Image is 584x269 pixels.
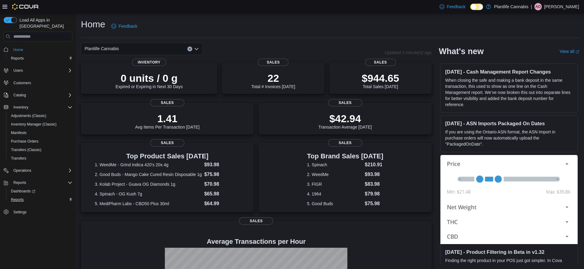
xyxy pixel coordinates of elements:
p: When closing the safe and making a bank deposit in the same transaction, this used to show as one... [445,77,573,108]
span: Users [13,68,23,73]
button: Inventory [11,104,31,111]
a: Purchase Orders [9,138,41,145]
dt: 2. WeedMe [307,171,362,178]
a: Reports [9,196,26,203]
h3: Top Brand Sales [DATE] [307,153,383,160]
span: Sales [365,59,396,66]
span: Transfers [9,155,72,162]
button: Transfers [6,154,75,163]
p: [PERSON_NAME] [544,3,579,10]
a: Transfers [9,155,29,162]
span: Purchase Orders [11,139,39,144]
span: Transfers [11,156,26,161]
dd: $93.98 [204,161,240,168]
p: Plantlife Cannabis [494,3,528,10]
span: Reports [13,180,26,185]
span: Sales [239,217,273,225]
dt: 3. FIGR [307,181,362,187]
dt: 3. Kolab Project - Guava OG Diamonds 1g [95,181,202,187]
dd: $65.98 [204,190,240,198]
button: Manifests [6,129,75,137]
span: Feedback [447,4,465,10]
button: Adjustments (Classic) [6,112,75,120]
a: Inventory Manager (Classic) [9,121,59,128]
div: Total Sales [DATE] [362,72,399,89]
button: Home [1,45,75,54]
dd: $75.98 [365,200,383,207]
span: Reports [11,179,72,186]
dt: 5. MediPharm Labs - CBD50 Plus 30ml [95,201,202,207]
span: Manifests [11,130,26,135]
div: Alexi Olchoway [534,3,542,10]
div: Total # Invoices [DATE] [251,72,295,89]
span: Feedback [119,23,137,29]
button: Catalog [11,91,28,99]
span: Catalog [11,91,72,99]
span: Home [13,47,23,52]
h3: [DATE] - Product Filtering in Beta in v1.32 [445,249,573,255]
span: Sales [328,99,362,106]
button: Operations [11,167,34,174]
dt: 2. Good Buds - Mango Cake Cured Resin Disposable 1g [95,171,202,178]
a: Home [11,46,26,53]
span: Plantlife Cannabis [85,45,119,52]
span: Sales [328,139,362,147]
button: Customers [1,78,75,87]
dt: 5. Good Buds [307,201,362,207]
button: Inventory [1,103,75,112]
span: Customers [11,79,72,87]
a: Dashboards [6,187,75,195]
a: Reports [9,55,26,62]
h4: Average Transactions per Hour [86,238,427,245]
span: Operations [13,168,31,173]
dt: 4. 1964 [307,191,362,197]
button: Catalog [1,91,75,99]
h1: Home [81,18,105,30]
button: Settings [1,208,75,216]
span: Dashboards [9,188,72,195]
span: Reports [11,197,24,202]
button: Purchase Orders [6,137,75,146]
button: Users [1,66,75,75]
button: Reports [6,195,75,204]
span: Transfers (Classic) [9,146,72,153]
a: Transfers (Classic) [9,146,44,153]
span: AO [535,3,541,10]
a: View allExternal link [560,49,579,54]
dd: $70.98 [204,181,240,188]
span: Reports [11,56,24,61]
button: Inventory Manager (Classic) [6,120,75,129]
span: Dashboards [11,189,35,194]
p: If you are using the Ontario ASN format, the ASN Import in purchase orders will now automatically... [445,129,573,147]
p: Updated 1 minute(s) ago [385,50,432,55]
a: Customers [11,79,33,87]
span: Reports [9,196,72,203]
span: Load All Apps in [GEOGRAPHIC_DATA] [17,17,72,29]
button: Transfers (Classic) [6,146,75,154]
input: Dark Mode [470,4,483,10]
p: 22 [251,72,295,84]
span: Adjustments (Classic) [9,112,72,119]
div: Avg Items Per Transaction [DATE] [135,112,200,129]
dd: $75.98 [204,171,240,178]
span: Sales [258,59,289,66]
a: Feedback [109,20,140,32]
div: Expired or Expiring in Next 30 Days [116,72,183,89]
h3: [DATE] - Cash Management Report Changes [445,69,573,75]
dd: $79.98 [365,190,383,198]
dd: $93.98 [365,171,383,178]
button: Operations [1,166,75,175]
h3: Top Product Sales [DATE] [95,153,240,160]
a: Feedback [437,1,468,13]
p: $42.94 [318,112,372,125]
span: Settings [13,210,26,215]
span: Home [11,46,72,53]
p: | [531,3,532,10]
dt: 4. Spinach - OG Kush 7g [95,191,202,197]
dt: 1. Spinach [307,162,362,168]
dd: $83.98 [365,181,383,188]
span: Settings [11,208,72,216]
span: Users [11,67,72,74]
span: Purchase Orders [9,138,72,145]
span: Inventory Manager (Classic) [11,122,57,127]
